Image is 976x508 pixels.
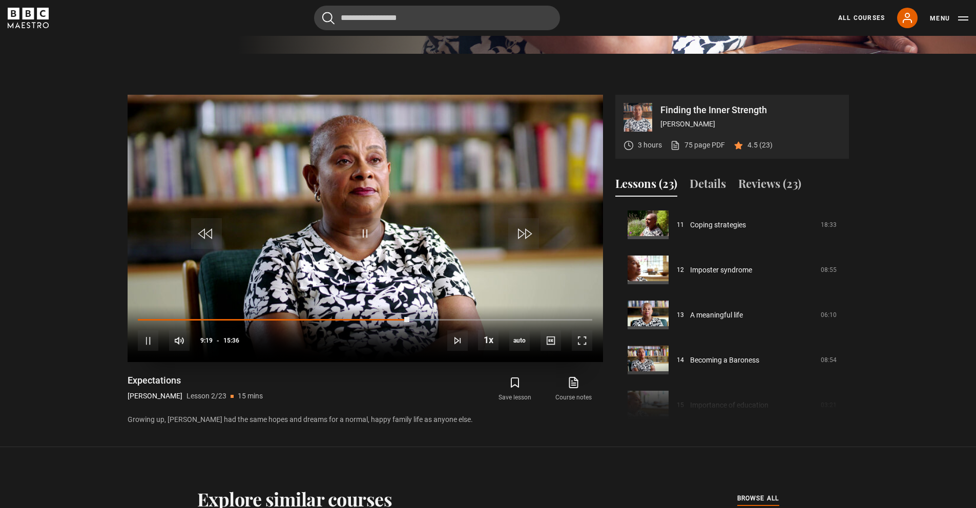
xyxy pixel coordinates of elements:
[660,105,841,115] p: Finding the Inner Strength
[128,95,603,362] video-js: Video Player
[314,6,560,30] input: Search
[238,391,263,401] p: 15 mins
[217,337,219,344] span: -
[8,8,49,28] svg: BBC Maestro
[128,414,603,425] p: Growing up, [PERSON_NAME] had the same hopes and dreams for a normal, happy family life as anyone...
[572,330,592,351] button: Fullscreen
[128,391,182,401] p: [PERSON_NAME]
[544,374,603,404] a: Course notes
[690,220,746,230] a: Coping strategies
[509,330,530,351] div: Current quality: 720p
[138,330,158,351] button: Pause
[322,12,335,25] button: Submit the search query
[690,265,752,276] a: Imposter syndrome
[690,175,726,197] button: Details
[638,140,662,151] p: 3 hours
[478,330,499,350] button: Playback Rate
[128,374,263,387] h1: Expectations
[200,331,213,350] span: 9:19
[223,331,239,350] span: 15:36
[838,13,885,23] a: All Courses
[169,330,190,351] button: Mute
[660,119,841,130] p: [PERSON_NAME]
[615,175,677,197] button: Lessons (23)
[486,374,544,404] button: Save lesson
[138,319,592,321] div: Progress Bar
[186,391,226,401] p: Lesson 2/23
[747,140,773,151] p: 4.5 (23)
[738,175,801,197] button: Reviews (23)
[670,140,725,151] a: 75 page PDF
[690,310,743,321] a: A meaningful life
[930,13,968,24] button: Toggle navigation
[509,330,530,351] span: auto
[737,493,779,504] a: browse all
[737,493,779,503] span: browse all
[690,355,759,366] a: Becoming a Baroness
[541,330,561,351] button: Captions
[447,330,468,351] button: Next Lesson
